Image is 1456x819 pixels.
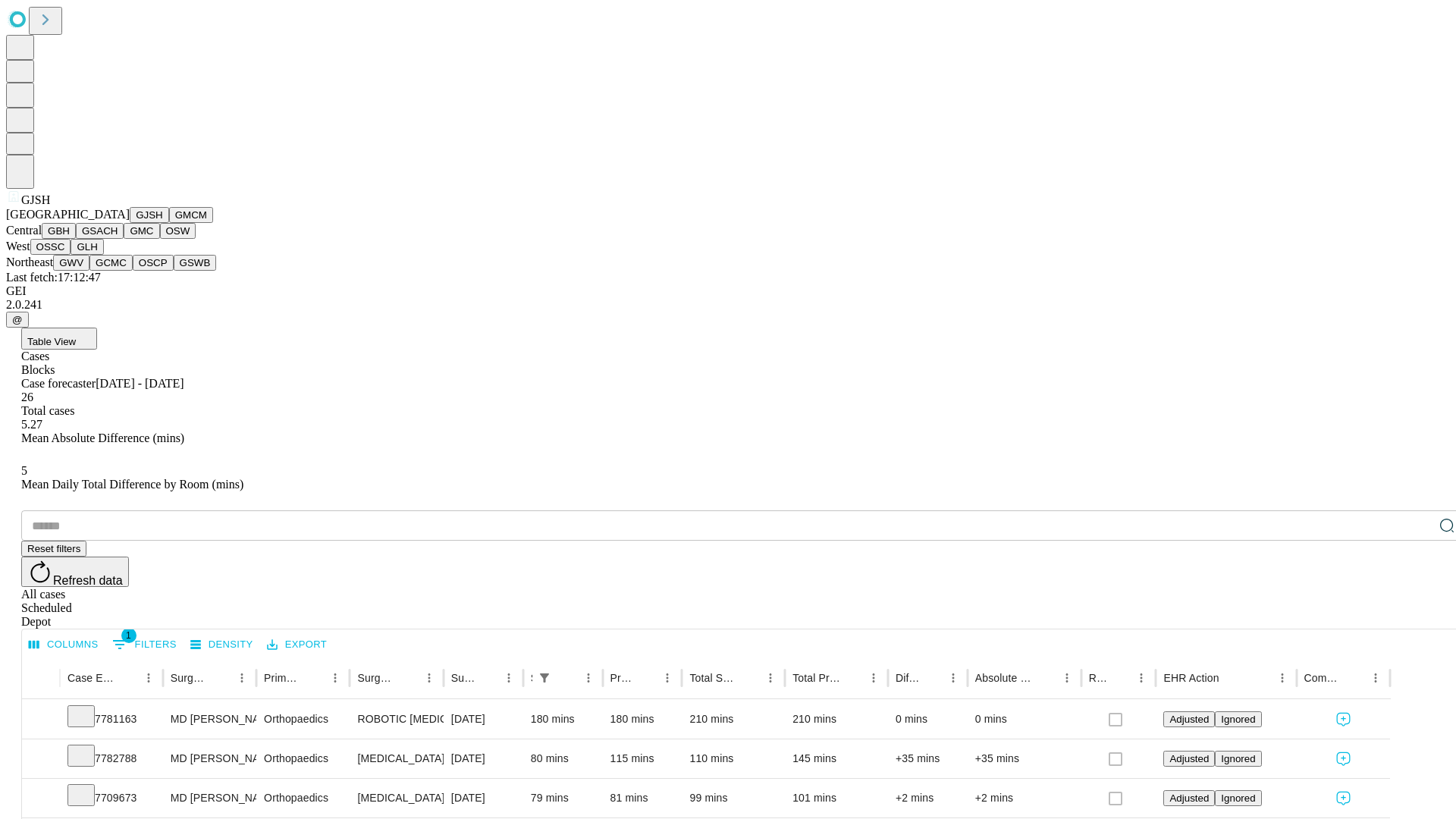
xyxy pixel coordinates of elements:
[792,739,880,778] div: 145 mins
[21,391,33,403] span: 26
[160,223,196,239] button: OSW
[1365,667,1386,689] button: Menu
[760,667,781,689] button: Menu
[1109,667,1131,689] button: Sort
[6,271,101,284] span: Last fetch: 17:12:47
[975,739,1074,778] div: +35 mins
[921,667,943,689] button: Sort
[689,672,737,684] div: Total Scheduled Duration
[498,667,519,689] button: Menu
[1169,792,1209,804] span: Adjusted
[264,672,302,684] div: Primary Service
[1221,753,1255,764] span: Ignored
[117,667,138,689] button: Sort
[30,239,71,255] button: OSSC
[264,700,342,739] div: Orthopaedics
[578,667,599,689] button: Menu
[739,667,760,689] button: Sort
[6,240,30,253] span: West
[1221,714,1255,725] span: Ignored
[451,672,475,684] div: Surgery Date
[21,377,96,390] span: Case forecaster
[1221,667,1242,689] button: Sort
[1163,751,1215,767] button: Adjusted
[610,672,635,684] div: Predicted In Room Duration
[67,779,155,817] div: 7709673
[264,779,342,817] div: Orthopaedics
[896,739,960,778] div: +35 mins
[138,667,159,689] button: Menu
[792,672,840,684] div: Total Predicted Duration
[689,739,777,778] div: 110 mins
[42,223,76,239] button: GBH
[1056,667,1078,689] button: Menu
[21,478,243,491] span: Mean Daily Total Difference by Room (mins)
[689,779,777,817] div: 99 mins
[1215,751,1261,767] button: Ignored
[6,224,42,237] span: Central
[263,633,331,657] button: Export
[53,574,123,587] span: Refresh data
[21,541,86,557] button: Reset filters
[89,255,133,271] button: GCMC
[1089,672,1109,684] div: Resolved in EHR
[67,739,155,778] div: 7782788
[124,223,159,239] button: GMC
[1215,711,1261,727] button: Ignored
[30,786,52,812] button: Expand
[171,672,209,684] div: Surgeon Name
[6,312,29,328] button: @
[6,284,1450,298] div: GEI
[863,667,884,689] button: Menu
[1215,790,1261,806] button: Ignored
[21,418,42,431] span: 5.27
[21,464,27,477] span: 5
[896,779,960,817] div: +2 mins
[6,208,130,221] span: [GEOGRAPHIC_DATA]
[30,707,52,733] button: Expand
[451,700,516,739] div: [DATE]
[657,667,678,689] button: Menu
[534,667,555,689] button: Show filters
[12,314,23,325] span: @
[325,667,346,689] button: Menu
[108,632,180,657] button: Show filters
[1163,672,1219,684] div: EHR Action
[896,672,920,684] div: Difference
[610,739,675,778] div: 115 mins
[1304,672,1342,684] div: Comments
[187,633,257,657] button: Density
[357,739,435,778] div: [MEDICAL_DATA] [MEDICAL_DATA]
[635,667,657,689] button: Sort
[557,667,578,689] button: Sort
[1163,790,1215,806] button: Adjusted
[531,739,595,778] div: 80 mins
[357,672,395,684] div: Surgery Name
[171,739,249,778] div: MD [PERSON_NAME] [PERSON_NAME] Md
[71,239,103,255] button: GLH
[171,700,249,739] div: MD [PERSON_NAME] [PERSON_NAME] Md
[169,207,213,223] button: GMCM
[6,298,1450,312] div: 2.0.241
[451,739,516,778] div: [DATE]
[531,700,595,739] div: 180 mins
[76,223,124,239] button: GSACH
[1163,711,1215,727] button: Adjusted
[174,255,217,271] button: GSWB
[610,700,675,739] div: 180 mins
[534,667,555,689] div: 1 active filter
[6,256,53,268] span: Northeast
[121,628,136,643] span: 1
[231,667,253,689] button: Menu
[130,207,169,223] button: GJSH
[451,779,516,817] div: [DATE]
[531,672,532,684] div: Scheduled In Room Duration
[792,779,880,817] div: 101 mins
[419,667,440,689] button: Menu
[210,667,231,689] button: Sort
[53,255,89,271] button: GWV
[1221,792,1255,804] span: Ignored
[842,667,863,689] button: Sort
[96,377,184,390] span: [DATE] - [DATE]
[25,633,102,657] button: Select columns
